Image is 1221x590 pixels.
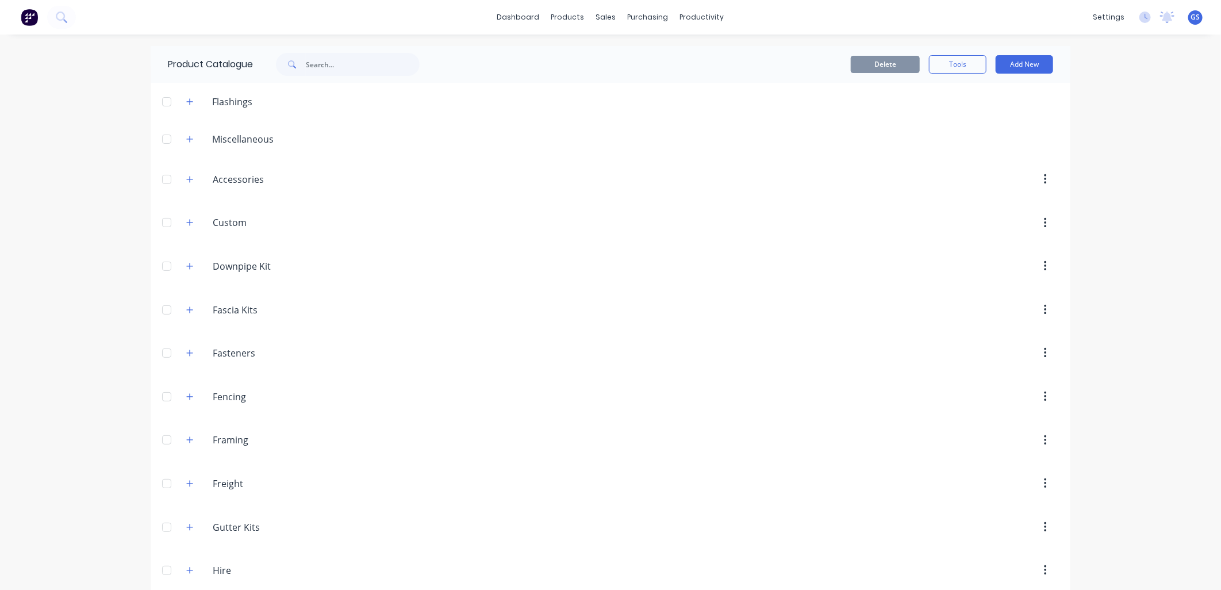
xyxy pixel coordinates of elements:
div: Product Catalogue [151,46,253,83]
div: Flashings [203,95,262,109]
input: Enter category name [213,564,349,577]
button: Tools [929,55,986,74]
button: Add New [996,55,1053,74]
input: Enter category name [213,346,349,360]
input: Enter category name [213,477,349,491]
a: dashboard [492,9,546,26]
div: settings [1087,9,1130,26]
input: Enter category name [213,433,349,447]
div: productivity [674,9,730,26]
div: products [546,9,590,26]
input: Enter category name [213,303,349,317]
span: GS [1191,12,1200,22]
input: Enter category name [213,259,349,273]
div: sales [590,9,622,26]
button: Delete [851,56,920,73]
div: purchasing [622,9,674,26]
input: Enter category name [213,390,349,404]
div: Miscellaneous [203,132,283,146]
input: Search... [306,53,420,76]
input: Enter category name [213,216,349,229]
img: Factory [21,9,38,26]
input: Enter category name [213,520,349,534]
input: Enter category name [213,173,349,186]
